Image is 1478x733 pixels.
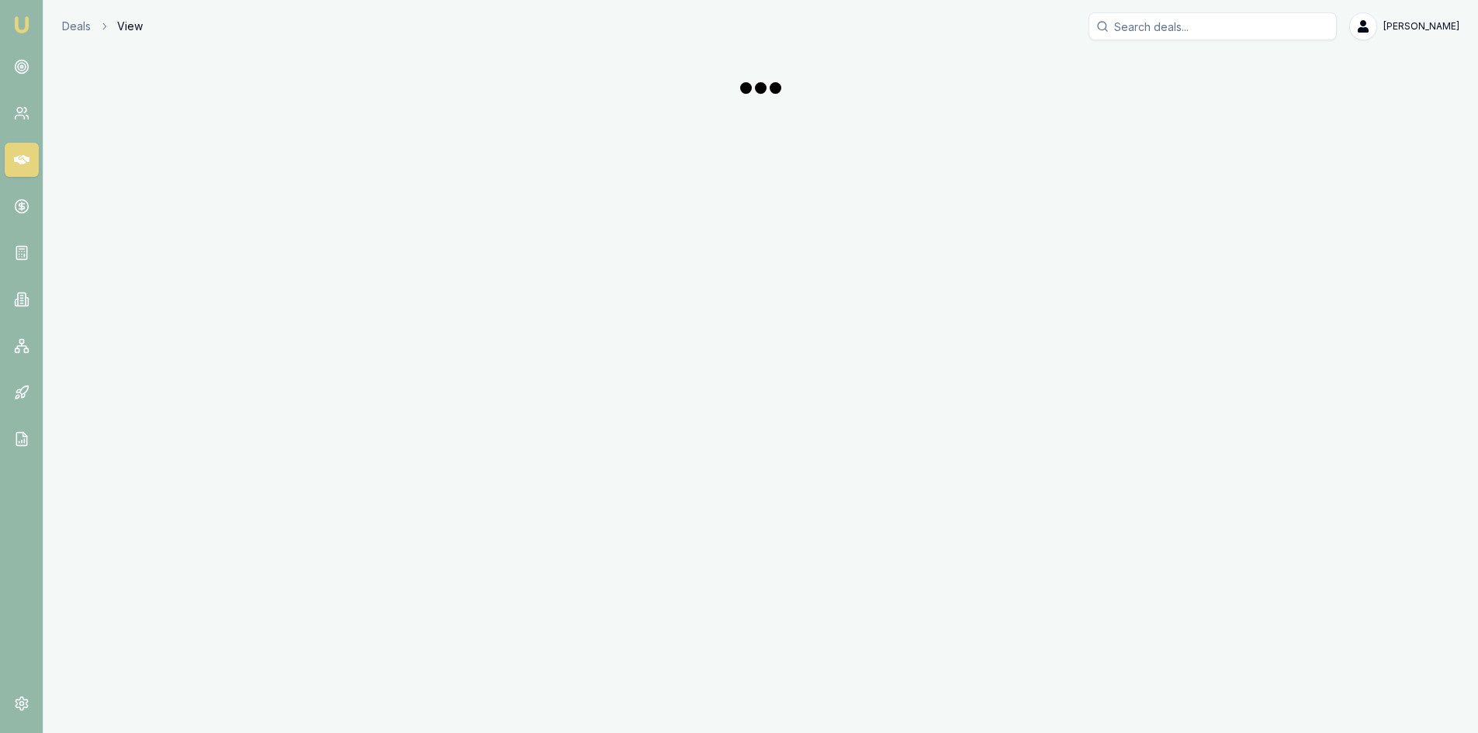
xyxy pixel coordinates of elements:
[1089,12,1337,40] input: Search deals
[1383,20,1459,33] span: [PERSON_NAME]
[62,19,143,34] nav: breadcrumb
[62,19,91,34] a: Deals
[12,16,31,34] img: emu-icon-u.png
[117,19,143,34] span: View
